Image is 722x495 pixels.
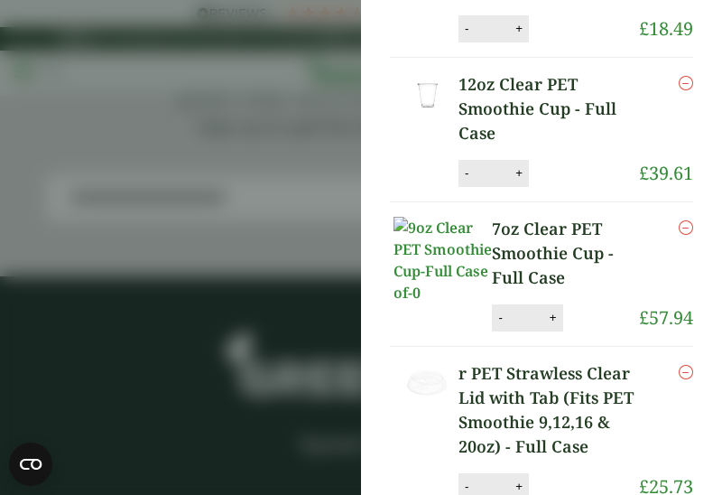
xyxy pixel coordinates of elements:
a: Remove this item [679,361,693,383]
a: Remove this item [679,72,693,94]
bdi: 57.94 [639,305,693,330]
span: £ [639,161,649,185]
img: 9oz Clear PET Smoothie Cup-Full Case of-0 [393,217,492,304]
button: + [510,479,528,494]
button: + [544,310,562,325]
a: 12oz Clear PET Smoothie Cup - Full Case [458,72,639,145]
a: 7oz Clear PET Smoothie Cup - Full Case [492,217,639,290]
span: £ [639,305,649,330]
button: Open CMP widget [9,443,52,486]
a: Remove this item [679,217,693,238]
button: + [510,165,528,181]
button: - [459,479,474,494]
button: - [493,310,507,325]
span: £ [639,16,649,41]
button: + [510,21,528,36]
a: r PET Strawless Clear Lid with Tab (Fits PET Smoothie 9,12,16 & 20oz) - Full Case [458,361,639,459]
button: - [459,21,474,36]
button: - [459,165,474,181]
bdi: 39.61 [639,161,693,185]
bdi: 18.49 [639,16,693,41]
